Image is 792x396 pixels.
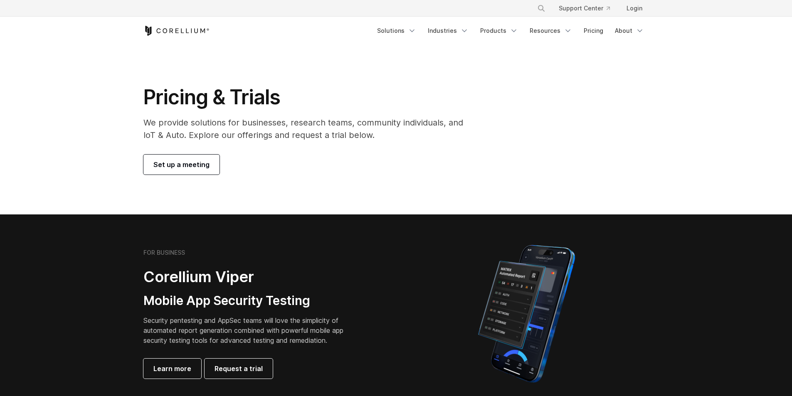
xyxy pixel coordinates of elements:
a: Learn more [143,359,201,379]
a: Set up a meeting [143,155,220,175]
a: Request a trial [205,359,273,379]
div: Navigation Menu [372,23,649,38]
h6: FOR BUSINESS [143,249,185,256]
h1: Pricing & Trials [143,85,475,110]
a: Resources [525,23,577,38]
span: Request a trial [215,364,263,374]
p: Security pentesting and AppSec teams will love the simplicity of automated report generation comb... [143,315,356,345]
span: Learn more [153,364,191,374]
a: Products [475,23,523,38]
div: Navigation Menu [527,1,649,16]
h3: Mobile App Security Testing [143,293,356,309]
p: We provide solutions for businesses, research teams, community individuals, and IoT & Auto. Explo... [143,116,475,141]
a: Industries [423,23,474,38]
a: Login [620,1,649,16]
span: Set up a meeting [153,160,210,170]
img: Corellium MATRIX automated report on iPhone showing app vulnerability test results across securit... [464,241,589,386]
a: Pricing [579,23,608,38]
a: Support Center [552,1,617,16]
a: Solutions [372,23,421,38]
h2: Corellium Viper [143,268,356,286]
button: Search [534,1,549,16]
a: About [610,23,649,38]
a: Corellium Home [143,26,210,36]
